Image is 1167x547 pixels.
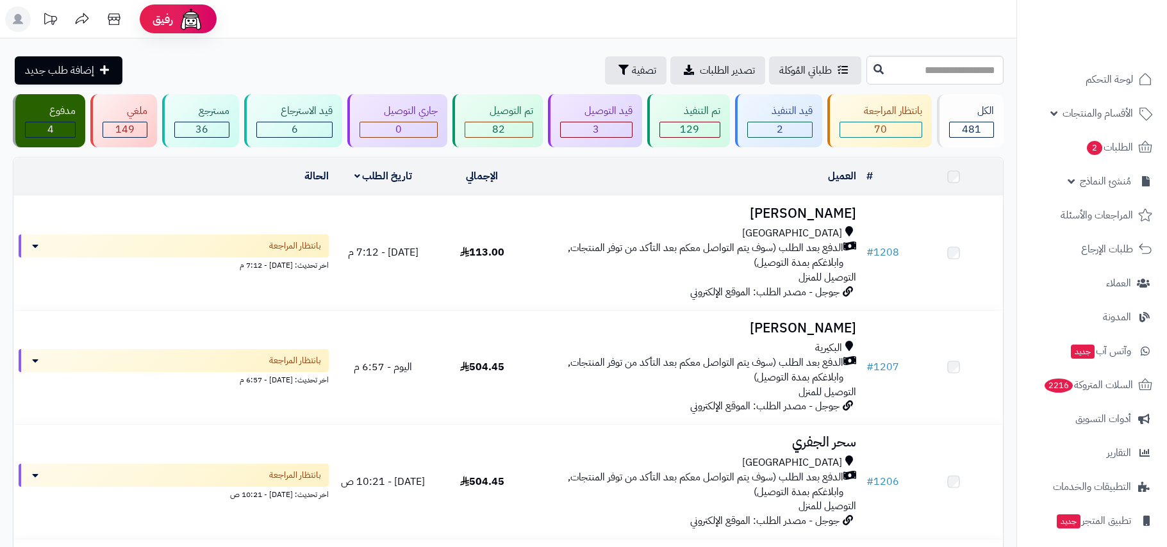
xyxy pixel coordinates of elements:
[799,270,856,285] span: التوصيل للمنزل
[465,104,533,118] div: تم التوصيل
[460,474,504,489] span: 504.45
[450,94,545,147] a: تم التوصيل 82
[866,245,899,260] a: #1208
[1086,138,1133,156] span: الطلبات
[88,94,160,147] a: ملغي 149
[747,104,813,118] div: قيد التنفيذ
[874,122,887,137] span: 70
[962,122,981,137] span: 481
[660,122,720,137] div: 129
[19,487,329,500] div: اخر تحديث: [DATE] - 10:21 ص
[742,226,842,241] span: [GEOGRAPHIC_DATA]
[348,245,418,260] span: [DATE] - 7:12 م
[934,94,1006,147] a: الكل481
[115,122,135,137] span: 149
[690,284,840,300] span: جوجل - مصدر الطلب: الموقع الإلكتروني
[560,104,633,118] div: قيد التوصيل
[195,122,208,137] span: 36
[536,321,856,336] h3: [PERSON_NAME]
[561,122,632,137] div: 3
[178,6,204,32] img: ai-face.png
[799,498,856,514] span: التوصيل للمنزل
[1057,514,1080,528] span: جديد
[341,474,425,489] span: [DATE] - 10:21 ص
[304,168,329,184] a: الحالة
[460,359,504,375] span: 504.45
[1063,104,1133,122] span: الأقسام والمنتجات
[1080,30,1155,57] img: logo-2.png
[1025,370,1159,400] a: السلات المتروكة2216
[174,104,229,118] div: مسترجع
[19,372,329,386] div: اخر تحديث: [DATE] - 6:57 م
[1025,437,1159,468] a: التقارير
[1025,302,1159,332] a: المدونة
[256,104,333,118] div: قيد الاسترجاع
[465,122,532,137] div: 82
[292,122,298,137] span: 6
[1025,268,1159,298] a: العملاء
[828,168,856,184] a: العميل
[360,122,437,137] div: 0
[269,354,321,367] span: بانتظار المراجعة
[354,168,413,184] a: تاريخ الطلب
[345,94,450,147] a: جاري التوصيل 0
[103,122,147,137] div: 149
[1081,240,1133,258] span: طلبات الإرجاع
[1053,478,1131,496] span: التطبيقات والخدمات
[269,469,321,482] span: بانتظار المراجعة
[15,56,122,85] a: إضافة طلب جديد
[269,240,321,252] span: بانتظار المراجعة
[1086,70,1133,88] span: لوحة التحكم
[632,63,656,78] span: تصفية
[1071,345,1095,359] span: جديد
[466,168,498,184] a: الإجمالي
[742,455,842,470] span: [GEOGRAPHIC_DATA]
[777,122,783,137] span: 2
[1107,444,1131,462] span: التقارير
[659,104,720,118] div: تم التنفيذ
[242,94,345,147] a: قيد الاسترجاع 6
[1061,206,1133,224] span: المراجعات والأسئلة
[1025,234,1159,265] a: طلبات الإرجاع
[840,122,922,137] div: 70
[1025,336,1159,366] a: وآتس آبجديد
[1025,471,1159,502] a: التطبيقات والخدمات
[175,122,229,137] div: 36
[670,56,765,85] a: تصدير الطلبات
[460,245,504,260] span: 113.00
[1025,505,1159,536] a: تطبيق المتجرجديد
[25,104,76,118] div: مدفوع
[866,245,873,260] span: #
[840,104,922,118] div: بانتظار المراجعة
[26,122,75,137] div: 4
[536,241,843,270] span: الدفع بعد الطلب (سوف يتم التواصل معكم بعد التأكد من توفر المنتجات, وابلاغكم بمدة التوصيل)
[866,359,873,375] span: #
[25,63,94,78] span: إضافة طلب جديد
[257,122,332,137] div: 6
[1025,132,1159,163] a: الطلبات2
[536,206,856,221] h3: [PERSON_NAME]
[1055,512,1131,530] span: تطبيق المتجر
[866,168,873,184] a: #
[19,257,329,271] div: اخر تحديث: [DATE] - 7:12 م
[799,384,856,400] span: التوصيل للمنزل
[34,6,66,35] a: تحديثات المنصة
[1025,404,1159,434] a: أدوات التسويق
[690,398,840,414] span: جوجل - مصدر الطلب: الموقع الإلكتروني
[1080,172,1131,190] span: مُنشئ النماذج
[866,474,899,489] a: #1206
[10,94,88,147] a: مدفوع 4
[593,122,599,137] span: 3
[748,122,812,137] div: 2
[700,63,755,78] span: تصدير الطلبات
[866,474,873,489] span: #
[605,56,666,85] button: تصفية
[680,122,699,137] span: 129
[1045,379,1073,393] span: 2216
[1075,410,1131,428] span: أدوات التسويق
[1103,308,1131,326] span: المدونة
[536,435,856,450] h3: سحر الجفري
[1106,274,1131,292] span: العملاء
[815,341,842,355] span: البكيرية
[360,104,438,118] div: جاري التوصيل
